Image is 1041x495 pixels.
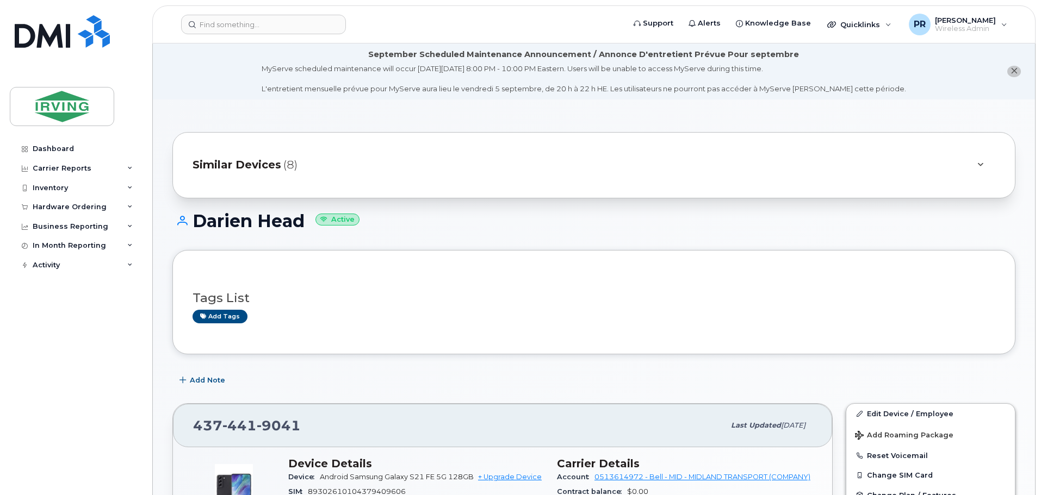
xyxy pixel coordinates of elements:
[846,404,1015,423] a: Edit Device / Employee
[222,417,257,434] span: 441
[478,473,542,481] a: + Upgrade Device
[557,473,594,481] span: Account
[288,457,544,470] h3: Device Details
[1007,66,1021,77] button: close notification
[262,64,906,94] div: MyServe scheduled maintenance will occur [DATE][DATE] 8:00 PM - 10:00 PM Eastern. Users will be u...
[193,291,995,305] h3: Tags List
[846,446,1015,465] button: Reset Voicemail
[557,457,813,470] h3: Carrier Details
[731,421,781,429] span: Last updated
[781,421,805,429] span: [DATE]
[315,214,360,226] small: Active
[257,417,301,434] span: 9041
[193,157,281,173] span: Similar Devices
[846,423,1015,446] button: Add Roaming Package
[846,465,1015,485] button: Change SIM Card
[193,417,301,434] span: 437
[368,49,799,60] div: September Scheduled Maintenance Announcement / Annonce D'entretient Prévue Pour septembre
[283,157,298,173] span: (8)
[172,371,234,390] button: Add Note
[320,473,474,481] span: Android Samsung Galaxy S21 FE 5G 128GB
[190,375,225,385] span: Add Note
[855,431,953,441] span: Add Roaming Package
[193,310,247,323] a: Add tags
[172,211,1015,230] h1: Darien Head
[288,473,320,481] span: Device
[594,473,810,481] a: 0513614972 - Bell - MID - MIDLAND TRANSPORT (COMPANY)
